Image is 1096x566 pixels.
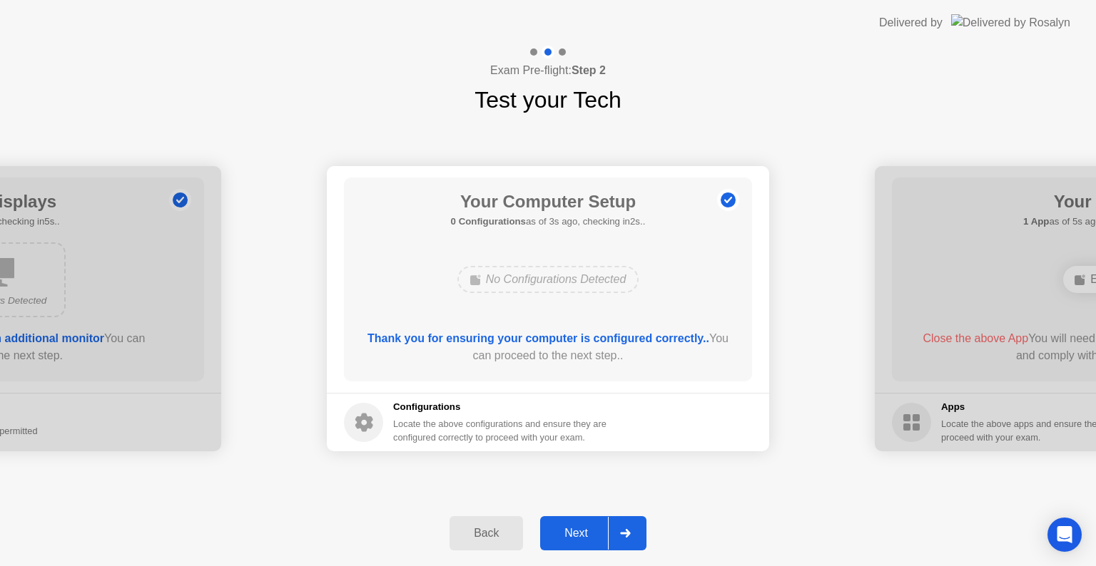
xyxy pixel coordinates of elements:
h5: as of 3s ago, checking in2s.. [451,215,646,229]
h1: Test your Tech [475,83,621,117]
img: Delivered by Rosalyn [951,14,1070,31]
button: Next [540,516,646,550]
div: Locate the above configurations and ensure they are configured correctly to proceed with your exam. [393,417,609,444]
h1: Your Computer Setup [451,189,646,215]
div: No Configurations Detected [457,266,639,293]
div: Back [454,527,519,540]
div: You can proceed to the next step.. [365,330,732,364]
b: 0 Configurations [451,216,526,227]
div: Open Intercom Messenger [1047,518,1082,552]
div: Delivered by [879,14,943,31]
h4: Exam Pre-flight: [490,62,606,79]
b: Step 2 [572,64,606,76]
h5: Configurations [393,400,609,414]
b: Thank you for ensuring your computer is configured correctly.. [367,332,709,344]
button: Back [450,516,523,550]
div: Next [544,527,608,540]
